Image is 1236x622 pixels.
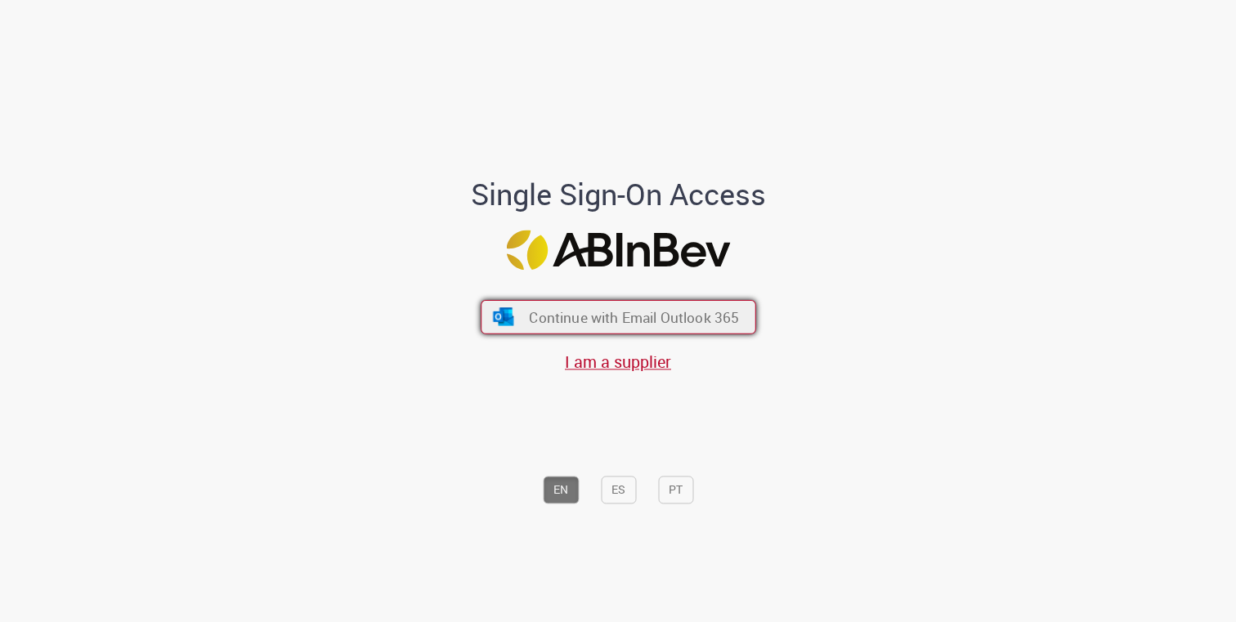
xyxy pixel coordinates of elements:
button: ícone Azure/Microsoft 360 Continue with Email Outlook 365 [481,300,756,334]
img: Logo ABInBev [506,230,730,271]
button: ES [601,476,636,503]
a: I am a supplier [565,351,671,373]
span: Continue with Email Outlook 365 [529,307,739,326]
h1: Single Sign-On Access [392,178,845,211]
button: EN [543,476,579,503]
button: PT [658,476,693,503]
img: ícone Azure/Microsoft 360 [491,307,515,325]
